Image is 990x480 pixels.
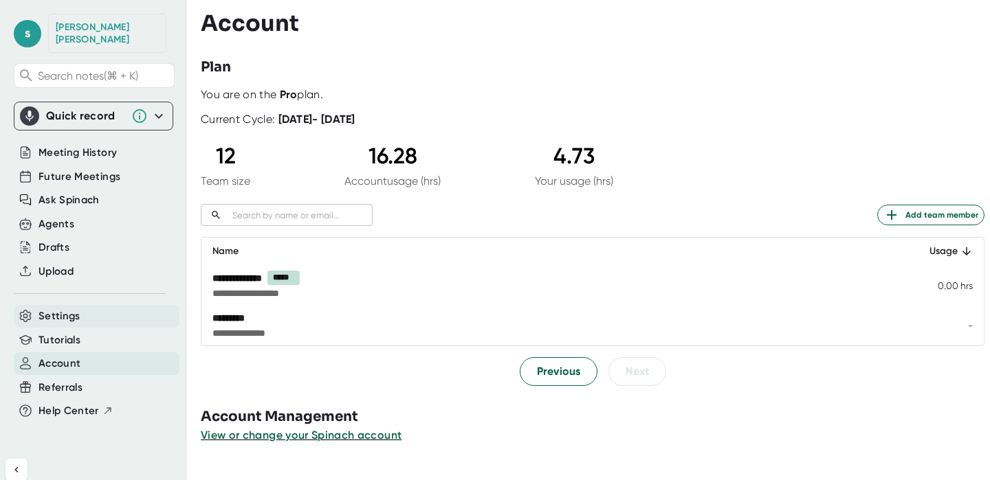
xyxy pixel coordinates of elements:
div: Your usage (hrs) [535,174,613,187]
td: 0.00 hrs [895,265,984,306]
span: Search notes (⌘ + K) [38,69,170,82]
div: Quick record [46,109,124,123]
div: Quick record [20,102,167,130]
button: Meeting History [38,145,117,161]
div: Usage [906,243,973,260]
h3: Account [201,10,299,36]
button: Add team member [877,205,984,225]
button: Previous [520,357,597,386]
button: Next [608,357,666,386]
div: Team size [201,174,250,187]
button: Future Meetings [38,169,120,185]
div: Account usage (hrs) [344,174,441,187]
button: Tutorials [38,332,80,348]
button: Help Center [38,403,113,419]
div: 4.73 [535,143,613,169]
div: Current Cycle: [201,113,355,126]
button: Upload [38,264,74,279]
div: Name [212,243,884,260]
td: - [895,306,984,345]
button: View or change your Spinach account [201,427,401,444]
div: You are on the plan. [201,88,984,102]
button: Referrals [38,380,82,396]
div: 12 [201,143,250,169]
span: Next [626,363,649,380]
button: Ask Spinach [38,192,100,208]
span: Help Center [38,403,99,419]
span: Add team member [883,207,978,223]
button: Settings [38,308,80,324]
button: Account [38,356,80,372]
button: Agents [38,216,74,232]
div: Shane Steinke [56,21,159,45]
input: Search by name or email... [227,207,373,223]
span: s [14,20,41,47]
span: Previous [537,363,580,380]
b: Pro [280,88,298,101]
h3: Account Management [201,407,990,427]
b: [DATE] - [DATE] [278,113,355,126]
button: Drafts [38,240,69,255]
span: View or change your Spinach account [201,428,401,442]
div: 16.28 [344,143,441,169]
h3: Plan [201,57,231,78]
